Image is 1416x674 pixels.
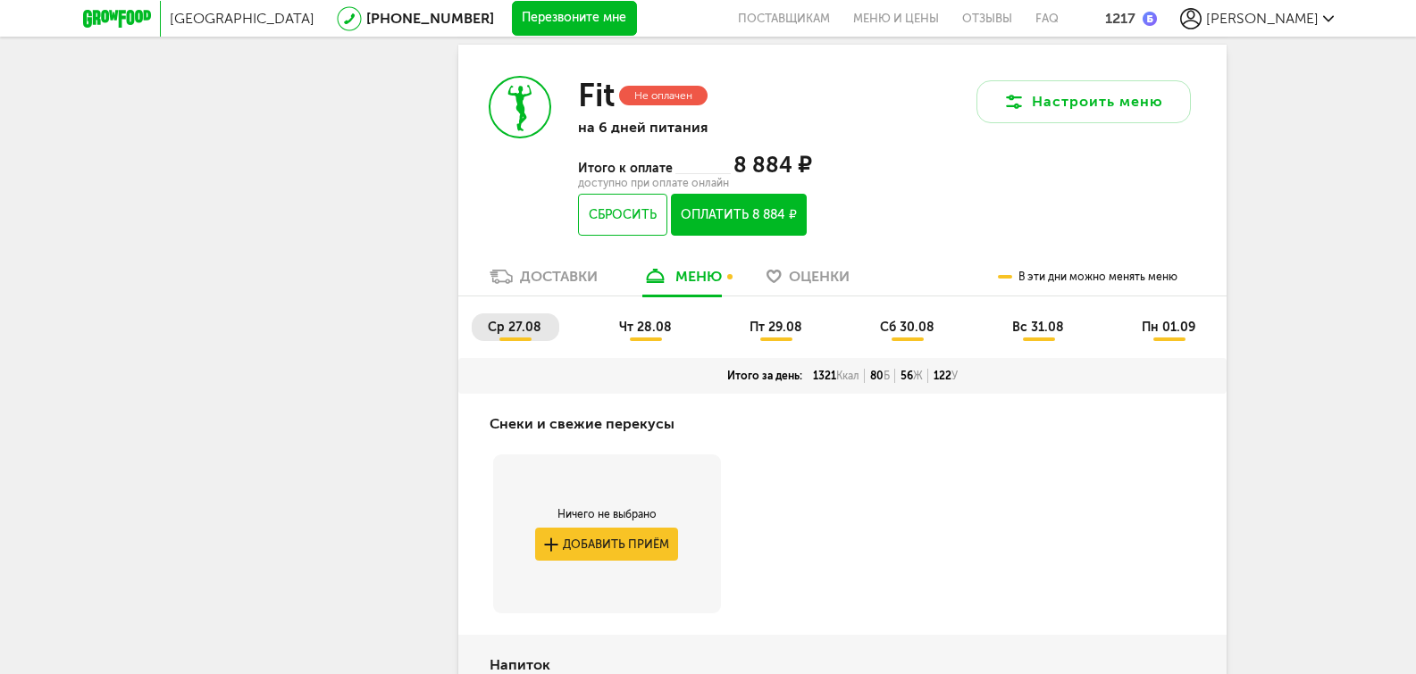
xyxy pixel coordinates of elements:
button: Настроить меню [976,80,1191,123]
div: В эти дни можно менять меню [998,259,1177,295]
span: Ккал [836,370,859,382]
span: Ж [913,370,923,382]
h3: Fit [578,76,615,114]
div: 122 [928,369,963,383]
button: Перезвоните мне [512,1,637,37]
div: меню [675,268,722,285]
div: доступно при оплате онлайн [578,179,810,187]
div: Итого за день: [722,369,808,383]
div: Доставки [520,268,598,285]
img: bonus_b.cdccf46.png [1143,12,1157,26]
span: У [951,370,958,382]
p: на 6 дней питания [578,119,810,136]
span: Оценки [789,268,850,285]
span: Б [884,370,890,382]
a: меню [633,267,731,295]
div: 56 [895,369,928,383]
span: [GEOGRAPHIC_DATA] [170,10,314,27]
div: Не оплачен [619,86,708,106]
div: 1321 [808,369,865,383]
a: [PHONE_NUMBER] [366,10,494,27]
a: Оценки [758,267,859,295]
span: Итого к оплате [578,161,674,176]
a: Доставки [481,267,607,295]
span: 8 884 ₽ [733,152,811,178]
button: Сбросить [578,194,666,236]
h4: Снеки и свежие перекусы [490,407,674,441]
span: [PERSON_NAME] [1206,10,1319,27]
span: пт 29.08 [750,320,802,335]
span: сб 30.08 [880,320,934,335]
div: Ничего не выбрано [535,507,678,521]
div: 80 [865,369,895,383]
button: Добавить приём [535,528,678,561]
div: 1217 [1105,10,1135,27]
span: чт 28.08 [619,320,672,335]
span: ср 27.08 [488,320,541,335]
span: вс 31.08 [1012,320,1064,335]
button: Оплатить 8 884 ₽ [671,194,806,236]
span: пн 01.09 [1142,320,1195,335]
